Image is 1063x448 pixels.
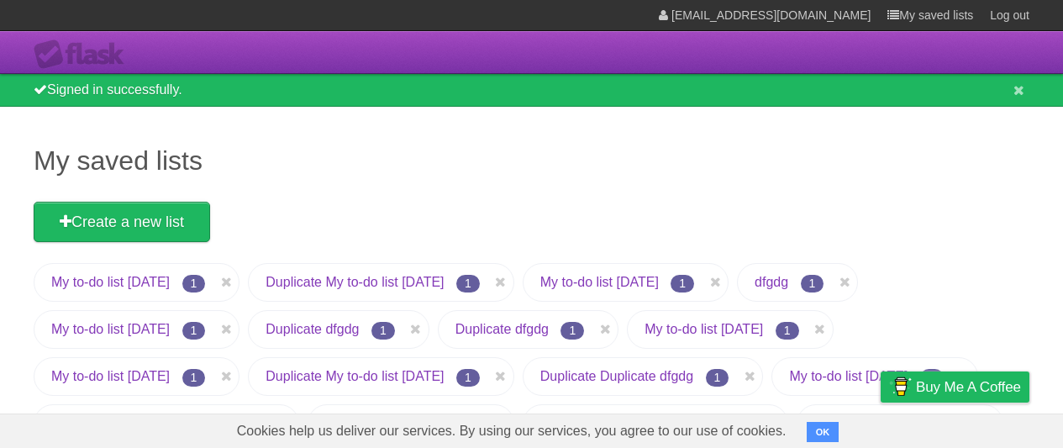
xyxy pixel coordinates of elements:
[34,202,210,242] a: Create a new list
[51,369,170,383] a: My to-do list [DATE]
[807,422,839,442] button: OK
[801,275,824,293] span: 1
[671,275,694,293] span: 1
[182,369,206,387] span: 1
[34,40,134,70] div: Flask
[776,322,799,340] span: 1
[220,414,803,448] span: Cookies help us deliver our services. By using our services, you agree to our use of cookies.
[34,140,1029,181] h1: My saved lists
[266,275,444,289] a: Duplicate My to-do list [DATE]
[456,275,480,293] span: 1
[920,369,944,387] span: 1
[881,372,1029,403] a: Buy me a coffee
[182,275,206,293] span: 1
[51,275,170,289] a: My to-do list [DATE]
[645,322,763,336] a: My to-do list [DATE]
[455,322,549,336] a: Duplicate dfgdg
[560,322,584,340] span: 1
[540,275,659,289] a: My to-do list [DATE]
[755,275,788,289] a: dfgdg
[889,372,912,401] img: Buy me a coffee
[182,322,206,340] span: 1
[51,322,170,336] a: My to-do list [DATE]
[540,369,693,383] a: Duplicate Duplicate dfgdg
[789,369,908,383] a: My to-do list [DATE]
[916,372,1021,402] span: Buy me a coffee
[266,322,359,336] a: Duplicate dfgdg
[456,369,480,387] span: 1
[266,369,444,383] a: Duplicate My to-do list [DATE]
[371,322,395,340] span: 1
[706,369,729,387] span: 1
